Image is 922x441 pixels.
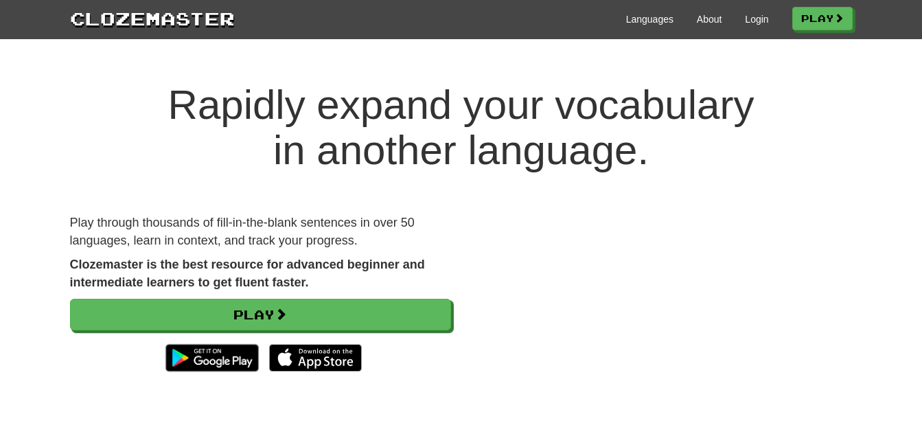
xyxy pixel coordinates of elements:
a: About [697,12,722,26]
strong: Clozemaster is the best resource for advanced beginner and intermediate learners to get fluent fa... [70,258,425,289]
a: Languages [626,12,673,26]
a: Play [792,7,853,30]
img: Download_on_the_App_Store_Badge_US-UK_135x40-25178aeef6eb6b83b96f5f2d004eda3bffbb37122de64afbaef7... [269,344,362,372]
img: Get it on Google Play [159,337,265,378]
a: Play [70,299,451,330]
a: Login [745,12,768,26]
a: Clozemaster [70,5,235,31]
p: Play through thousands of fill-in-the-blank sentences in over 50 languages, learn in context, and... [70,214,451,249]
